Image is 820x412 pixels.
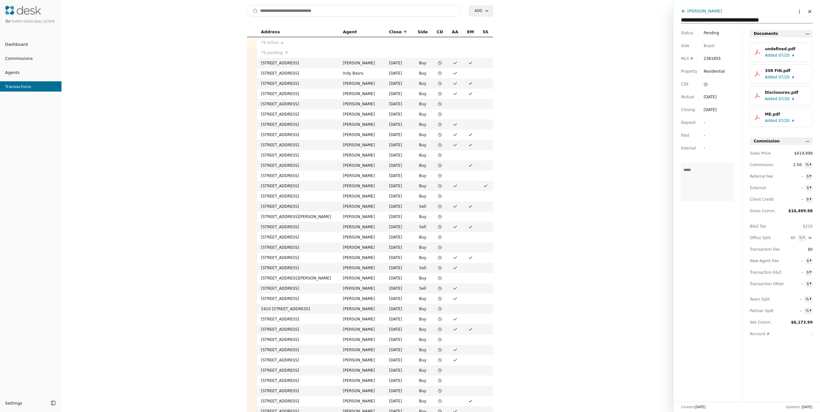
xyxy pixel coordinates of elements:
td: [STREET_ADDRESS] [257,140,339,150]
div: 35R FIN.pdf [765,68,808,74]
button: Disclosures.pdfAdded07/20 [750,86,813,105]
div: Buyer [704,43,715,49]
div: [PERSON_NAME] [687,8,722,14]
td: [DATE] [385,119,413,130]
span: Transaction Fee [750,246,779,253]
td: [STREET_ADDRESS] [257,160,339,171]
td: [STREET_ADDRESS] [257,99,339,109]
td: [DATE] [385,324,413,335]
td: [PERSON_NAME] [339,140,385,150]
td: [STREET_ADDRESS] [257,232,339,242]
span: Pending [704,30,719,36]
div: ▾ [809,185,811,190]
span: 2.50 [793,162,802,168]
td: Sell [413,283,432,294]
span: 07/20 [778,96,790,102]
td: [PERSON_NAME] [339,181,385,191]
td: [PERSON_NAME] [339,365,385,376]
span: Added [765,96,777,102]
td: [DATE] [385,58,413,68]
span: Paid [681,132,689,139]
span: Team Split [750,296,779,303]
td: [DATE] [385,304,413,314]
span: Residential [704,68,725,75]
span: - [791,281,803,287]
span: Commission [754,138,780,144]
span: Settings [5,400,22,407]
button: % [798,235,806,241]
td: [STREET_ADDRESS] [257,201,339,212]
td: Buy [413,191,432,201]
button: $ [805,185,813,191]
div: - [704,119,715,126]
td: Buy [413,273,432,283]
span: Address [261,28,280,36]
span: CD [437,28,443,36]
td: [DATE] [385,160,413,171]
span: SS [483,28,488,36]
td: Buy [413,212,432,222]
td: [PERSON_NAME] [339,253,385,263]
td: Buy [413,253,432,263]
button: $ [805,196,813,203]
td: [DATE] [385,181,413,191]
td: [STREET_ADDRESS] [257,294,339,304]
td: Buy [413,160,432,171]
span: $419,999 [794,150,813,157]
td: [DATE] [385,201,413,212]
span: - [790,308,802,314]
td: [PERSON_NAME] [339,150,385,160]
td: [PERSON_NAME] [339,160,385,171]
button: undefined.pdfAdded07/20 [750,43,813,62]
td: [PERSON_NAME] [339,386,385,396]
td: [DATE] [385,171,413,181]
td: Buy [413,396,432,406]
td: [PERSON_NAME] [339,355,385,365]
td: Buy [413,335,432,345]
span: Side [681,43,689,49]
div: ▾ [809,162,811,167]
span: Side [418,28,428,36]
td: [STREET_ADDRESS] [257,376,339,386]
td: [PERSON_NAME] [339,396,385,406]
td: [PERSON_NAME] [339,294,385,304]
td: [PERSON_NAME] [339,119,385,130]
div: ▾ [809,173,811,179]
span: MLS # [681,55,693,62]
td: [DATE] [385,212,413,222]
td: Buy [413,355,432,365]
span: Net Comm. [750,319,779,326]
td: [STREET_ADDRESS] [257,253,339,263]
td: [DATE] [385,335,413,345]
td: [DATE] [385,314,413,324]
span: Internal [681,145,696,151]
td: Sell [413,263,432,273]
td: [DATE] [385,283,413,294]
td: [STREET_ADDRESS] [257,355,339,365]
td: Buy [413,140,432,150]
span: ▶ [281,40,284,46]
td: Buy [413,232,432,242]
span: - [790,296,802,303]
td: [STREET_ADDRESS] [257,283,339,294]
td: [STREET_ADDRESS] [257,314,339,324]
td: Buy [413,119,432,130]
td: [DATE] [385,355,413,365]
td: [STREET_ADDRESS] [257,109,339,119]
td: Buy [413,345,432,355]
button: $ [805,281,813,287]
td: [PERSON_NAME] [339,171,385,181]
td: [STREET_ADDRESS] [257,181,339,191]
span: Added [765,74,777,80]
td: Buy [413,99,432,109]
td: [PERSON_NAME] [339,78,385,89]
td: [PERSON_NAME] [339,130,385,140]
td: [PERSON_NAME] [339,324,385,335]
td: [DATE] [385,222,413,232]
td: [PERSON_NAME] [339,283,385,294]
span: Account # [750,331,779,337]
td: [STREET_ADDRESS] [257,386,339,396]
button: Add [469,5,493,16]
td: [PERSON_NAME] [339,99,385,109]
td: [DATE] [385,365,413,376]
